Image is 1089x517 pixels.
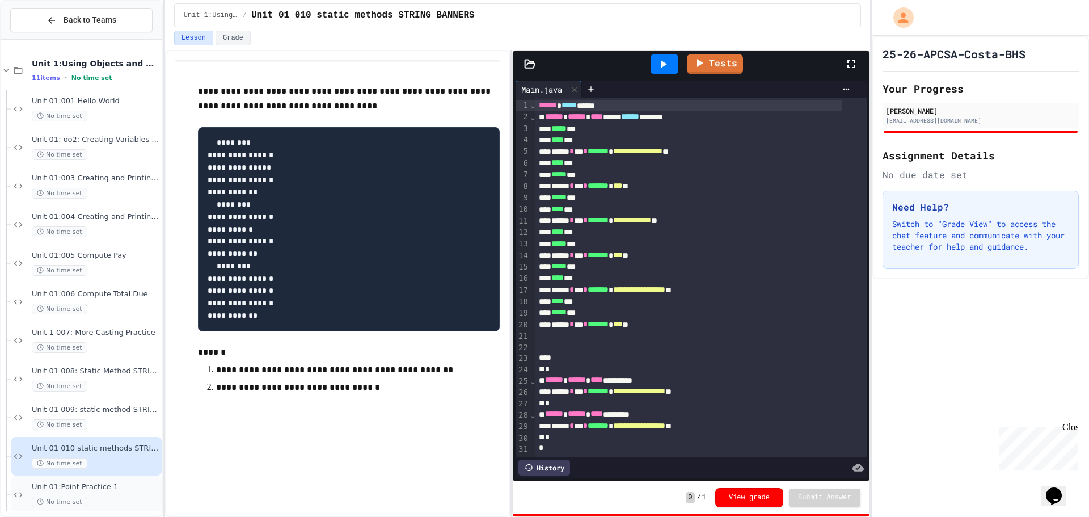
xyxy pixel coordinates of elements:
[516,342,530,354] div: 22
[216,31,251,45] button: Grade
[892,200,1069,214] h3: Need Help?
[881,5,917,31] div: My Account
[516,100,530,111] div: 1
[516,181,530,192] div: 8
[516,227,530,238] div: 12
[530,100,535,110] span: Fold line
[32,226,87,237] span: No time set
[32,96,159,106] span: Unit 01:001 Hello World
[516,364,530,376] div: 24
[697,493,701,502] span: /
[516,204,530,215] div: 10
[516,387,530,398] div: 26
[886,106,1075,116] div: [PERSON_NAME]
[686,492,694,503] span: 0
[516,158,530,169] div: 6
[32,111,87,121] span: No time set
[798,493,851,502] span: Submit Answer
[715,488,783,507] button: View grade
[516,262,530,273] div: 15
[1041,472,1078,506] iframe: chat widget
[32,174,159,183] span: Unit 01:003 Creating and Printing Variables 3
[32,444,159,453] span: Unit 01 010 static methods STRING BANNERS
[516,111,530,123] div: 2
[32,304,87,314] span: No time set
[71,74,112,82] span: No time set
[516,353,530,364] div: 23
[995,422,1078,470] iframe: chat widget
[32,265,87,276] span: No time set
[32,74,60,82] span: 11 items
[516,83,568,95] div: Main.java
[516,250,530,262] div: 14
[516,398,530,410] div: 27
[516,216,530,227] div: 11
[516,444,530,455] div: 31
[32,367,159,376] span: Unit 01 008: Static Method STRING Ex 1.12 Fight Song
[516,285,530,296] div: 17
[32,251,159,260] span: Unit 01:005 Compute Pay
[516,410,530,421] div: 28
[32,135,159,145] span: Unit 01: oo2: Creating Variables and Printing
[530,410,535,419] span: Fold line
[516,273,530,284] div: 16
[32,342,87,353] span: No time set
[32,497,87,507] span: No time set
[32,419,87,430] span: No time set
[516,433,530,444] div: 30
[32,482,159,492] span: Unit 01:Point Practice 1
[516,238,530,250] div: 13
[789,489,860,507] button: Submit Answer
[530,112,535,121] span: Fold line
[64,14,116,26] span: Back to Teams
[174,31,213,45] button: Lesson
[883,168,1079,182] div: No due date set
[516,421,530,432] div: 29
[892,218,1069,253] p: Switch to "Grade View" to access the chat feature and communicate with your teacher for help and ...
[516,296,530,308] div: 18
[516,331,530,342] div: 21
[32,328,159,338] span: Unit 1 007: More Casting Practice
[10,8,153,32] button: Back to Teams
[516,455,530,466] div: 32
[883,81,1079,96] h2: Your Progress
[516,308,530,319] div: 19
[32,212,159,222] span: Unit 01:004 Creating and Printing Variables 5
[687,54,743,74] a: Tests
[516,146,530,157] div: 5
[32,149,87,160] span: No time set
[5,5,78,72] div: Chat with us now!Close
[702,493,706,502] span: 1
[516,123,530,134] div: 3
[32,381,87,392] span: No time set
[243,11,247,20] span: /
[516,169,530,180] div: 7
[516,320,530,331] div: 20
[516,134,530,146] div: 4
[32,289,159,299] span: Unit 01:006 Compute Total Due
[32,58,159,69] span: Unit 1:Using Objects and Methods
[886,116,1075,125] div: [EMAIL_ADDRESS][DOMAIN_NAME]
[251,9,475,22] span: Unit 01 010 static methods STRING BANNERS
[883,46,1025,62] h1: 25-26-APCSA-Costa-BHS
[518,460,570,476] div: History
[32,458,87,469] span: No time set
[184,11,238,20] span: Unit 1:Using Objects and Methods
[883,148,1079,163] h2: Assignment Details
[516,81,582,98] div: Main.java
[516,376,530,387] div: 25
[32,188,87,199] span: No time set
[516,192,530,204] div: 9
[530,376,535,385] span: Fold line
[32,405,159,415] span: Unit 01 009: static method STRING Los hombres no lloran
[65,73,67,82] span: •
